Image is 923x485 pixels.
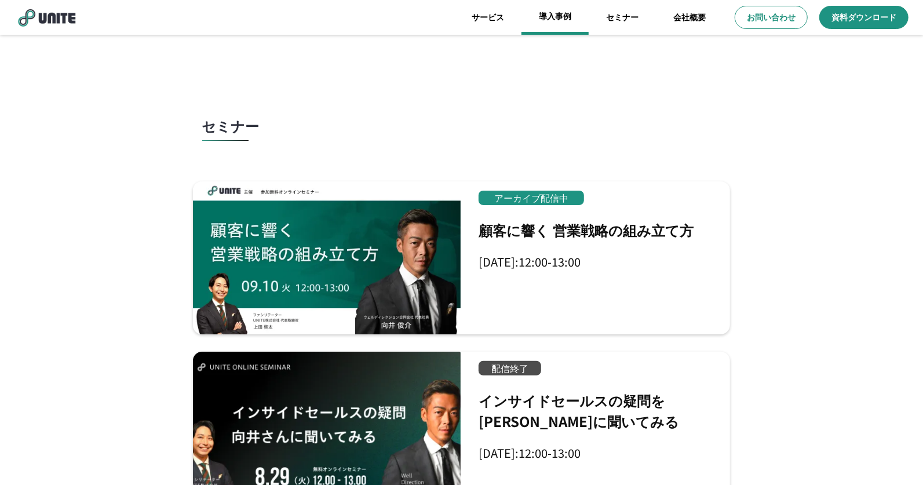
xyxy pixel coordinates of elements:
[747,12,796,23] p: お問い合わせ
[819,6,909,29] a: 資料ダウンロード
[479,220,694,240] p: 顧客に響く 営業戦略の組み立て方
[479,390,721,432] p: インサイドセールスの疑問を[PERSON_NAME]に聞いてみる
[479,255,581,269] p: [DATE]:12:00-13:00
[191,94,733,181] button: セミナー
[479,361,541,375] p: 配信終了
[193,181,730,334] a: アーカイブ配信中顧客に響く 営業戦略の組み立て方[DATE]:12:00-13:00
[716,324,923,485] iframe: Chat Widget
[716,324,923,485] div: チャットウィジェット
[479,191,584,205] p: アーカイブ配信中
[831,12,896,23] p: 資料ダウンロード
[202,118,260,134] p: セミナー
[479,446,581,460] p: [DATE]:12:00-13:00
[735,6,808,29] a: お問い合わせ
